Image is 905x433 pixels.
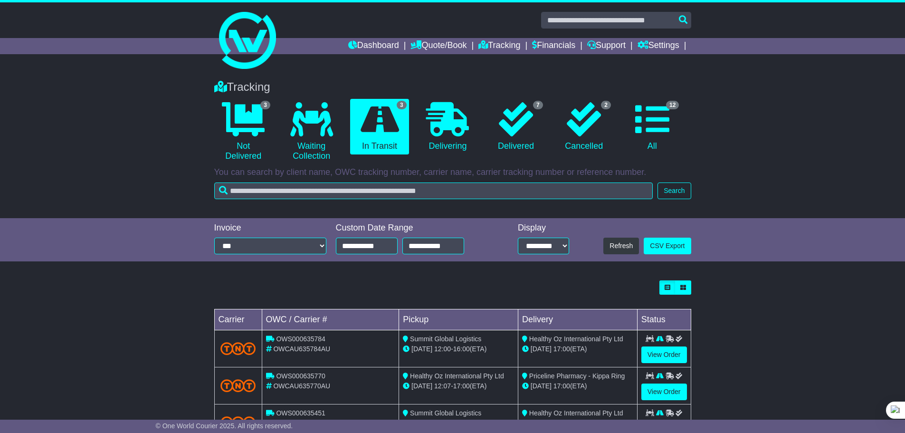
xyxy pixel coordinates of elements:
[529,372,625,380] span: Priceline Pharmacy - Kippa Ring
[522,381,633,391] div: (ETA)
[623,99,681,155] a: 12 All
[522,344,633,354] div: (ETA)
[348,38,399,54] a: Dashboard
[220,342,256,355] img: TNT_Domestic.png
[434,382,451,390] span: 12:07
[273,345,330,353] span: OWCAU635784AU
[531,382,552,390] span: [DATE]
[603,238,639,254] button: Refresh
[397,101,407,109] span: 3
[276,409,325,417] span: OWS000635451
[637,309,691,330] td: Status
[220,416,256,429] img: TNT_Domestic.png
[350,99,409,155] a: 3 In Transit
[276,372,325,380] span: OWS000635770
[657,183,691,199] button: Search
[214,99,273,165] a: 3 Not Delivered
[214,309,262,330] td: Carrier
[529,409,623,417] span: Healthy Oz International Pty Ltd
[419,99,477,155] a: Delivering
[533,101,543,109] span: 7
[522,418,633,428] div: (ETA)
[453,345,470,353] span: 16:00
[518,223,569,233] div: Display
[453,382,470,390] span: 17:00
[403,344,514,354] div: - (ETA)
[531,345,552,353] span: [DATE]
[587,38,626,54] a: Support
[410,335,481,343] span: Summit Global Logistics
[410,38,467,54] a: Quote/Book
[156,422,293,430] span: © One World Courier 2025. All rights reserved.
[644,238,691,254] a: CSV Export
[214,167,691,178] p: You can search by client name, OWC tracking number, carrier name, carrier tracking number or refe...
[638,38,679,54] a: Settings
[403,418,514,428] div: - (ETA)
[666,101,679,109] span: 12
[403,381,514,391] div: - (ETA)
[478,38,520,54] a: Tracking
[399,309,518,330] td: Pickup
[486,99,545,155] a: 7 Delivered
[411,382,432,390] span: [DATE]
[553,345,570,353] span: 17:00
[641,346,687,363] a: View Order
[220,379,256,392] img: TNT_Domestic.png
[411,345,432,353] span: [DATE]
[273,382,330,390] span: OWCAU635770AU
[434,345,451,353] span: 12:00
[262,309,399,330] td: OWC / Carrier #
[601,101,611,109] span: 2
[336,223,488,233] div: Custom Date Range
[641,384,687,400] a: View Order
[282,99,341,165] a: Waiting Collection
[276,335,325,343] span: OWS000635784
[410,372,504,380] span: Healthy Oz International Pty Ltd
[210,80,696,94] div: Tracking
[529,335,623,343] span: Healthy Oz International Pty Ltd
[553,382,570,390] span: 17:00
[214,223,326,233] div: Invoice
[410,409,481,417] span: Summit Global Logistics
[260,101,270,109] span: 3
[518,309,637,330] td: Delivery
[532,38,575,54] a: Financials
[555,99,613,155] a: 2 Cancelled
